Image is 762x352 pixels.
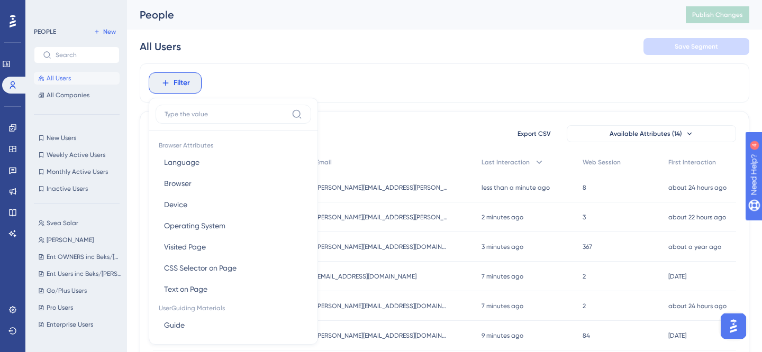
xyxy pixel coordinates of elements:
span: Browser Attributes [156,137,311,152]
span: Last Interaction [482,158,530,166]
input: Search [56,51,111,59]
span: Publish Changes [692,11,743,19]
button: Go/Plus Users [34,284,126,297]
span: Pro Users [47,303,73,312]
span: Export CSV [518,129,551,138]
span: Enterprise Users [47,320,93,329]
span: Weekly Active Users [47,151,105,159]
button: Visited Page [156,236,311,257]
span: New Users [47,134,76,142]
time: 7 minutes ago [482,273,523,280]
span: 2 [583,302,586,310]
button: Device [156,194,311,215]
span: [PERSON_NAME][EMAIL_ADDRESS][DOMAIN_NAME] [316,302,448,310]
button: Browser [156,173,311,194]
span: Ent Users inc Beks/[PERSON_NAME] [47,270,122,278]
span: 2 [583,272,586,281]
span: Guide [164,319,185,331]
button: Monthly Active Users [34,165,120,178]
span: 367 [583,243,592,251]
button: Ent OWNERS inc Beks/[PERSON_NAME] [34,251,126,263]
button: Filter [149,72,202,94]
span: [PERSON_NAME][EMAIL_ADDRESS][DOMAIN_NAME] [316,243,448,251]
button: New [90,25,120,38]
span: CSS Selector on Page [164,262,237,274]
time: [DATE] [668,332,686,339]
time: 7 minutes ago [482,302,523,310]
button: Ent Users inc Beks/[PERSON_NAME] [34,267,126,280]
time: [DATE] [668,273,686,280]
span: Visited Page [164,240,206,253]
span: All Companies [47,91,89,99]
span: [PERSON_NAME][EMAIL_ADDRESS][PERSON_NAME][DOMAIN_NAME] [316,213,448,221]
div: PEOPLE [34,27,56,36]
span: Filter [174,77,190,89]
span: New [103,27,116,36]
div: All Users [140,39,181,54]
div: 4 [74,5,77,14]
span: [EMAIL_ADDRESS][DOMAIN_NAME] [316,272,416,281]
button: Pro Users [34,301,126,314]
span: Web Session [583,158,621,166]
button: Guide [156,314,311,336]
span: 84 [583,331,590,340]
span: Inactive Users [47,184,88,193]
span: Monthly Active Users [47,168,108,176]
time: about a year ago [668,243,721,251]
time: about 22 hours ago [668,214,726,221]
time: less than a minute ago [482,184,550,191]
button: All Users [34,72,120,85]
button: [PERSON_NAME] [34,234,126,246]
time: 9 minutes ago [482,332,523,339]
span: UserGuiding Materials [156,300,311,314]
span: [PERSON_NAME][EMAIL_ADDRESS][PERSON_NAME][DOMAIN_NAME] [316,183,448,192]
span: Svea Solar [47,219,78,227]
time: about 24 hours ago [668,302,727,310]
time: about 24 hours ago [668,184,727,191]
span: 3 [583,213,586,221]
span: 8 [583,183,586,192]
button: Save Segment [643,38,749,55]
button: Inactive Users [34,182,120,195]
span: [PERSON_NAME] [47,236,94,244]
span: [PERSON_NAME][EMAIL_ADDRESS][DOMAIN_NAME] [316,331,448,340]
button: Export CSV [507,125,560,142]
iframe: UserGuiding AI Assistant Launcher [718,310,749,342]
span: All Users [47,74,71,82]
span: Email [316,158,332,166]
span: Operating System [164,219,225,232]
span: Available Attributes (14) [610,129,682,138]
button: Enterprise Users [34,318,126,331]
button: CSS Selector on Page [156,257,311,279]
span: Go/Plus Users [47,286,87,295]
span: Ent OWNERS inc Beks/[PERSON_NAME] [47,253,122,261]
button: Publish Changes [686,6,749,23]
button: Language [156,152,311,173]
button: Operating System [156,215,311,236]
span: Need Help? [25,3,66,15]
button: Text on Page [156,279,311,300]
button: Available Attributes (14) [567,125,736,142]
span: Device [164,198,187,211]
button: Weekly Active Users [34,149,120,161]
span: First Interaction [668,158,716,166]
input: Type the value [165,110,287,118]
span: Text on Page [164,283,207,295]
time: 2 minutes ago [482,214,523,221]
button: New Users [34,132,120,144]
button: Svea Solar [34,217,126,229]
div: People [140,7,659,22]
span: Browser [164,177,192,190]
button: All Companies [34,89,120,101]
time: 3 minutes ago [482,243,523,251]
span: Save Segment [675,42,718,51]
span: Language [164,156,199,169]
